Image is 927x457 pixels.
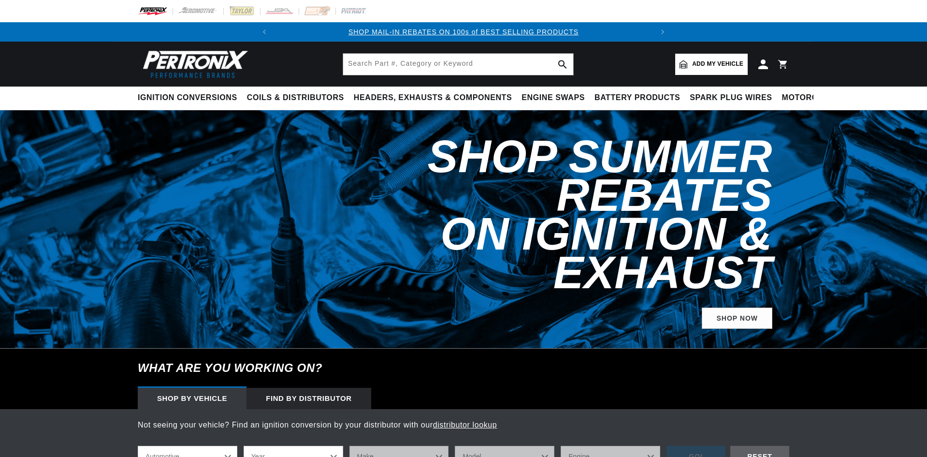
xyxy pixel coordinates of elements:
[517,87,590,109] summary: Engine Swaps
[777,87,844,109] summary: Motorcycle
[653,22,672,42] button: Translation missing: en.sections.announcements.next_announcement
[521,93,585,103] span: Engine Swaps
[247,93,344,103] span: Coils & Distributors
[138,388,246,409] div: Shop by vehicle
[433,421,497,429] a: distributor lookup
[138,87,242,109] summary: Ignition Conversions
[255,22,274,42] button: Translation missing: en.sections.announcements.previous_announcement
[349,87,517,109] summary: Headers, Exhausts & Components
[782,93,840,103] span: Motorcycle
[692,59,743,69] span: Add my vehicle
[138,47,249,81] img: Pertronix
[690,93,772,103] span: Spark Plug Wires
[590,87,685,109] summary: Battery Products
[114,349,813,387] h6: What are you working on?
[246,388,371,409] div: Find by Distributor
[138,419,789,431] p: Not seeing your vehicle? Find an ignition conversion by your distributor with our
[242,87,349,109] summary: Coils & Distributors
[675,54,748,75] a: Add my vehicle
[274,27,653,37] div: 1 of 2
[702,308,772,329] a: SHOP NOW
[359,137,772,292] h2: Shop Summer Rebates on Ignition & Exhaust
[552,54,573,75] button: search button
[274,27,653,37] div: Announcement
[594,93,680,103] span: Battery Products
[354,93,512,103] span: Headers, Exhausts & Components
[343,54,573,75] input: Search Part #, Category or Keyword
[348,28,579,36] a: SHOP MAIL-IN REBATES ON 100s of BEST SELLING PRODUCTS
[685,87,777,109] summary: Spark Plug Wires
[138,93,237,103] span: Ignition Conversions
[114,22,813,42] slideshow-component: Translation missing: en.sections.announcements.announcement_bar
